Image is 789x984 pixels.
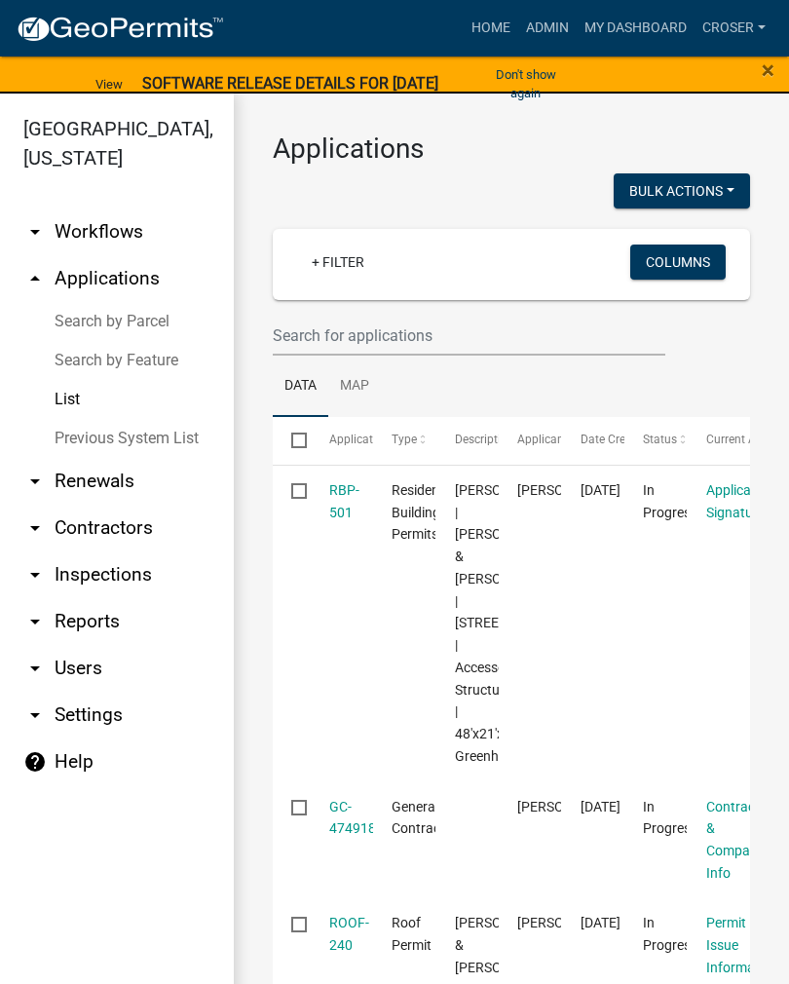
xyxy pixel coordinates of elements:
a: Home [464,10,518,47]
datatable-header-cell: Current Activity [687,417,750,464]
span: 09/08/2025 [581,799,620,814]
span: Kenny Whited [517,482,621,498]
span: William Burdine [517,799,621,814]
span: × [762,57,774,84]
i: arrow_drop_down [23,657,47,680]
span: Description [455,433,514,446]
a: + Filter [296,245,380,280]
i: arrow_drop_up [23,267,47,290]
i: arrow_drop_down [23,703,47,727]
a: My Dashboard [577,10,695,47]
a: Applicant Signature [706,482,765,520]
a: RBP-501 [329,482,359,520]
datatable-header-cell: Description [435,417,499,464]
span: Status [643,433,677,446]
a: croser [695,10,773,47]
i: arrow_drop_down [23,220,47,244]
a: Contractor & Company Info [706,799,772,881]
datatable-header-cell: Applicant [499,417,562,464]
datatable-header-cell: Status [624,417,688,464]
h3: Applications [273,132,750,166]
span: Application Number [329,433,435,446]
span: 09/08/2025 [581,482,620,498]
span: General Contractor [392,799,458,837]
button: Close [762,58,774,82]
button: Bulk Actions [614,173,750,208]
span: Date Created [581,433,649,446]
datatable-header-cell: Type [373,417,436,464]
i: arrow_drop_down [23,563,47,587]
datatable-header-cell: Application Number [310,417,373,464]
span: In Progress [643,799,697,837]
datatable-header-cell: Select [273,417,310,464]
span: Type [392,433,417,446]
span: In Progress [643,482,697,520]
a: Map [328,356,381,418]
span: Kenny Whited | Kenny & Brenda Whited | 5220 S US 31 PERU, IN 46970 | Accessory Structure | 48'x21... [455,482,575,764]
i: arrow_drop_down [23,470,47,493]
button: Columns [630,245,726,280]
span: In Progress [643,915,697,953]
input: Search for applications [273,316,665,356]
span: Glen wagler [517,915,621,930]
span: Residential Building Permits [392,482,458,543]
span: 09/08/2025 [581,915,620,930]
span: Roof Permit [392,915,432,953]
a: GC-474918 [329,799,376,837]
span: Applicant [517,433,568,446]
a: ROOF-240 [329,915,369,953]
a: View [88,68,131,100]
strong: SOFTWARE RELEASE DETAILS FOR [DATE] [142,74,438,93]
span: Current Activity [706,433,787,446]
i: arrow_drop_down [23,516,47,540]
i: arrow_drop_down [23,610,47,633]
datatable-header-cell: Date Created [561,417,624,464]
button: Don't show again [474,58,577,109]
a: Admin [518,10,577,47]
i: help [23,750,47,774]
a: Data [273,356,328,418]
